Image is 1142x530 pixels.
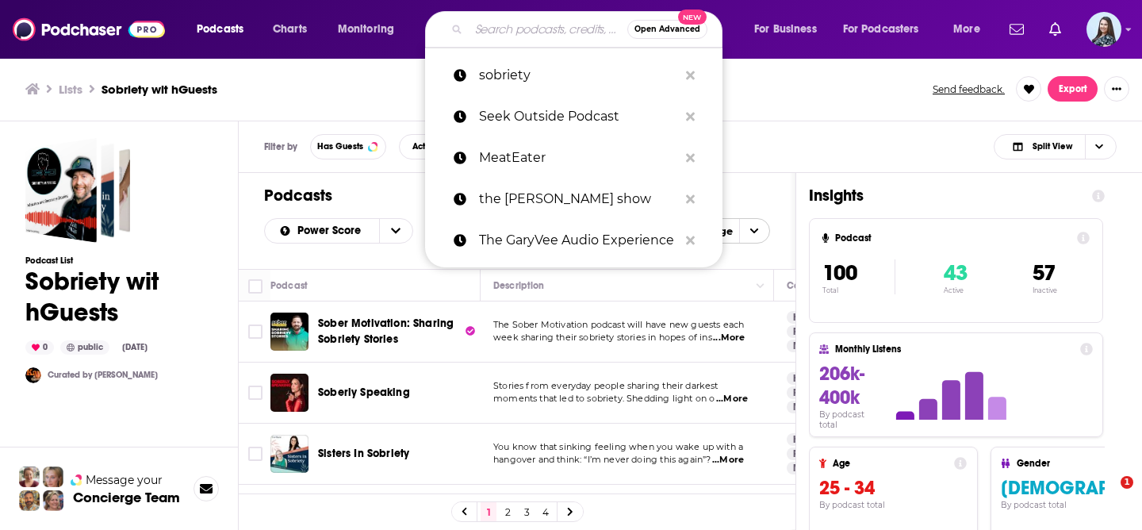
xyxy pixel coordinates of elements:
[273,18,307,40] span: Charts
[819,500,967,510] h4: By podcast total
[819,476,967,500] h3: 25 - 34
[412,142,437,151] span: Active
[469,17,627,42] input: Search podcasts, credits, & more...
[25,266,213,328] h1: Sobriety wit hGuests
[716,393,748,405] span: ...More
[1033,259,1056,286] span: 57
[25,367,41,383] img: Kampfire
[787,447,829,460] a: Fitness
[116,341,154,354] div: [DATE]
[263,17,316,42] a: Charts
[500,502,515,521] a: 2
[425,179,722,220] a: the [PERSON_NAME] show
[519,502,535,521] a: 3
[1086,12,1121,47] span: Logged in as brookefortierpr
[43,490,63,511] img: Barbara Profile
[787,340,864,352] a: Mental Health
[538,502,554,521] a: 4
[787,276,836,295] div: Categories
[264,218,413,244] h2: Choose List sort
[493,276,544,295] div: Description
[953,18,980,40] span: More
[835,344,1073,355] h4: Monthly Listens
[60,340,109,355] div: public
[73,490,180,505] h3: Concierge Team
[928,83,1010,96] button: Send feedback.
[102,82,217,97] h3: Sobriety wit hGuests
[25,255,213,266] h3: Podcast List
[25,138,130,243] a: Sobriety wit hGuests
[787,311,830,324] a: Health
[425,55,722,96] a: sobriety
[248,447,263,461] span: Toggle select row
[493,332,712,343] span: week sharing their sobriety stories in hopes of ins
[1003,16,1030,43] a: Show notifications dropdown
[809,186,1079,205] h1: Insights
[822,286,895,294] p: Total
[318,447,409,460] span: Sisters In Sobriety
[425,96,722,137] a: Seek Outside Podcast
[678,10,707,25] span: New
[86,472,163,488] span: Message your
[835,232,1071,244] h4: Podcast
[479,96,678,137] p: Seek Outside Podcast
[1104,76,1129,102] button: Show More Button
[822,259,857,286] span: 100
[186,17,264,42] button: open menu
[318,316,475,348] a: Sober Motivation: Sharing Sobriety Stories
[19,467,40,487] img: Sydney Profile
[338,18,394,40] span: Monitoring
[712,454,744,467] span: ...More
[493,380,719,391] span: Stories from everyday people sharing their darkest
[634,25,700,33] span: Open Advanced
[1033,142,1072,151] span: Split View
[787,462,864,474] a: Mental Health
[48,370,158,380] a: Curated by [PERSON_NAME]
[479,179,678,220] p: the tim ferriss show
[787,372,830,385] a: Health
[13,14,165,44] a: Podchaser - Follow, Share and Rate Podcasts
[787,433,830,446] a: Health
[787,386,829,399] a: Fitness
[1086,12,1121,47] button: Show profile menu
[248,325,263,339] span: Toggle select row
[944,286,968,294] p: Active
[1086,12,1121,47] img: User Profile
[318,385,410,401] a: Soberly Speaking
[944,259,968,286] span: 43
[713,332,745,344] span: ...More
[59,82,82,97] a: Lists
[270,313,308,351] img: Sober Motivation: Sharing Sobriety Stories
[318,317,454,346] span: Sober Motivation: Sharing Sobriety Stories
[819,362,864,409] span: 206k-400k
[751,276,770,295] button: Column Actions
[265,225,379,236] button: open menu
[493,454,711,465] span: hangover and think: “I’m never doing this again”?
[787,325,829,338] a: Fitness
[43,467,63,487] img: Jules Profile
[297,225,366,236] span: Power Score
[833,458,948,469] h4: Age
[1088,476,1126,514] iframe: Intercom live chat
[19,490,40,511] img: Jon Profile
[310,134,386,159] button: Has Guests
[819,409,884,430] h4: By podcast total
[787,401,864,413] a: Mental Health
[743,17,837,42] button: open menu
[754,18,817,40] span: For Business
[843,18,919,40] span: For Podcasters
[264,141,297,152] h3: Filter by
[270,435,308,473] img: Sisters In Sobriety
[197,18,243,40] span: Podcasts
[479,55,678,96] p: sobriety
[1048,76,1098,102] button: Export
[493,319,744,330] span: The Sober Motivation podcast will have new guests each
[399,134,450,159] button: Active
[942,17,1000,42] button: open menu
[1033,286,1057,294] p: Inactive
[833,17,942,42] button: open menu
